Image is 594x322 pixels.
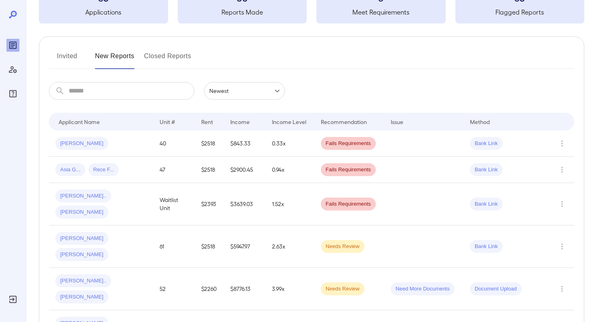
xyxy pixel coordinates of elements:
[391,117,404,126] div: Issue
[556,137,569,150] button: Row Actions
[153,130,195,157] td: 40
[153,225,195,268] td: 61
[321,117,367,126] div: Recommendation
[59,117,100,126] div: Applicant Name
[470,243,503,250] span: Bank Link
[6,39,19,52] div: Reports
[265,268,314,310] td: 3.99x
[55,166,85,174] span: Asia G...
[321,140,376,147] span: Fails Requirements
[195,130,224,157] td: $2518
[6,293,19,306] div: Log Out
[470,200,503,208] span: Bank Link
[153,157,195,183] td: 47
[470,117,490,126] div: Method
[321,166,376,174] span: Fails Requirements
[95,50,135,69] button: New Reports
[556,282,569,295] button: Row Actions
[224,130,265,157] td: $843.33
[195,157,224,183] td: $2518
[321,243,364,250] span: Needs Review
[55,293,108,301] span: [PERSON_NAME]
[470,166,503,174] span: Bank Link
[178,7,307,17] h5: Reports Made
[55,140,108,147] span: [PERSON_NAME]
[144,50,192,69] button: Closed Reports
[265,183,314,225] td: 1.52x
[195,268,224,310] td: $2260
[6,87,19,100] div: FAQ
[556,198,569,210] button: Row Actions
[6,63,19,76] div: Manage Users
[265,157,314,183] td: 0.94x
[316,7,446,17] h5: Meet Requirements
[224,268,265,310] td: $8776.13
[49,50,85,69] button: Invited
[470,140,503,147] span: Bank Link
[556,240,569,253] button: Row Actions
[321,285,364,293] span: Needs Review
[201,117,214,126] div: Rent
[230,117,250,126] div: Income
[88,166,119,174] span: Rece F...
[153,268,195,310] td: 52
[224,183,265,225] td: $3639.03
[55,251,108,259] span: [PERSON_NAME]
[272,117,306,126] div: Income Level
[153,183,195,225] td: Waitlist Unit
[204,82,285,100] div: Newest
[391,285,455,293] span: Need More Documents
[224,225,265,268] td: $5947.97
[470,285,522,293] span: Document Upload
[39,7,168,17] h5: Applications
[55,208,108,216] span: [PERSON_NAME]
[55,192,111,200] span: [PERSON_NAME]..
[195,225,224,268] td: $2518
[556,163,569,176] button: Row Actions
[195,183,224,225] td: $2393
[160,117,175,126] div: Unit #
[265,225,314,268] td: 2.63x
[55,235,108,242] span: [PERSON_NAME]
[224,157,265,183] td: $2900.45
[455,7,585,17] h5: Flagged Reports
[321,200,376,208] span: Fails Requirements
[265,130,314,157] td: 0.33x
[55,277,111,285] span: [PERSON_NAME]..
